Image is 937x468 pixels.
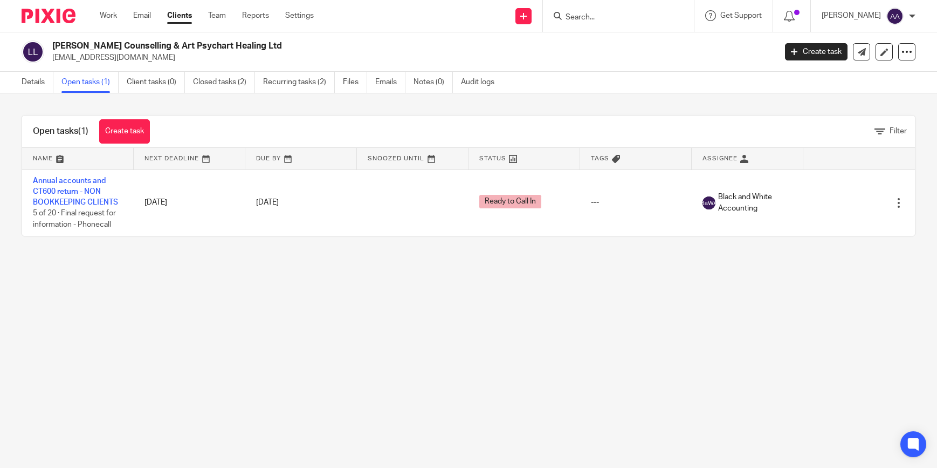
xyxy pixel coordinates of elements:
[133,10,151,21] a: Email
[591,197,681,208] div: ---
[785,43,848,60] a: Create task
[127,72,185,93] a: Client tasks (0)
[343,72,367,93] a: Files
[461,72,502,93] a: Audit logs
[822,10,881,21] p: [PERSON_NAME]
[591,155,609,161] span: Tags
[256,199,279,206] span: [DATE]
[208,10,226,21] a: Team
[886,8,904,25] img: svg%3E
[242,10,269,21] a: Reports
[167,10,192,21] a: Clients
[22,72,53,93] a: Details
[22,9,75,23] img: Pixie
[414,72,453,93] a: Notes (0)
[479,155,506,161] span: Status
[702,196,715,209] img: svg%3E
[720,12,762,19] span: Get Support
[368,155,424,161] span: Snoozed Until
[22,40,44,63] img: svg%3E
[52,52,769,63] p: [EMAIL_ADDRESS][DOMAIN_NAME]
[263,72,335,93] a: Recurring tasks (2)
[33,126,88,137] h1: Open tasks
[33,210,116,229] span: 5 of 20 · Final request for information - Phonecall
[718,192,793,214] span: Black and White Accounting
[479,195,541,208] span: Ready to Call In
[33,177,118,207] a: Annual accounts and CT600 return - NON BOOKKEEPING CLIENTS
[193,72,255,93] a: Closed tasks (2)
[100,10,117,21] a: Work
[564,13,662,23] input: Search
[78,127,88,135] span: (1)
[285,10,314,21] a: Settings
[134,169,245,236] td: [DATE]
[61,72,119,93] a: Open tasks (1)
[52,40,625,52] h2: [PERSON_NAME] Counselling & Art Psychart Healing Ltd
[890,127,907,135] span: Filter
[375,72,405,93] a: Emails
[99,119,150,144] a: Create task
